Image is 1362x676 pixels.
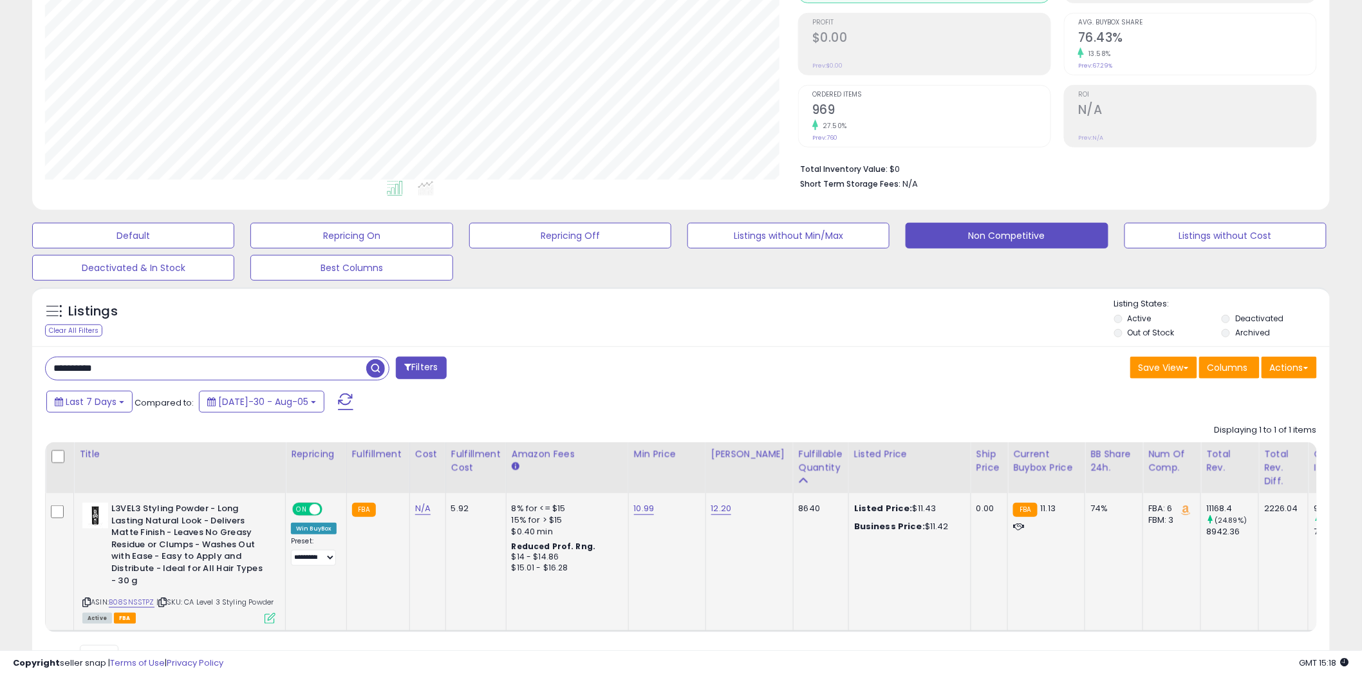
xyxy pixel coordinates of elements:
[1148,447,1195,474] div: Num of Comp.
[1130,357,1197,379] button: Save View
[250,255,452,281] button: Best Columns
[854,502,913,514] b: Listed Price:
[1078,19,1316,26] span: Avg. Buybox Share
[1314,447,1361,474] div: Ordered Items
[82,503,275,623] div: ASIN:
[114,613,136,624] span: FBA
[1128,313,1152,324] label: Active
[1013,503,1037,517] small: FBA
[512,514,619,526] div: 15% for > $15
[1148,503,1191,514] div: FBA: 6
[512,541,596,552] b: Reduced Prof. Rng.
[711,502,732,515] a: 12.20
[1041,502,1056,514] span: 11.13
[1078,134,1103,142] small: Prev: N/A
[1235,327,1270,338] label: Archived
[854,447,966,461] div: Listed Price
[1208,361,1248,374] span: Columns
[82,613,112,624] span: All listings currently available for purchase on Amazon
[1090,447,1137,474] div: BB Share 24h.
[291,523,337,534] div: Win BuyBox
[1078,91,1316,99] span: ROI
[512,503,619,514] div: 8% for <= $15
[1078,102,1316,120] h2: N/A
[1078,30,1316,48] h2: 76.43%
[1199,357,1260,379] button: Columns
[1124,223,1327,249] button: Listings without Cost
[976,447,1002,474] div: Ship Price
[512,526,619,538] div: $0.40 min
[1128,327,1175,338] label: Out of Stock
[976,503,998,514] div: 0.00
[451,447,501,474] div: Fulfillment Cost
[1215,515,1247,525] small: (24.89%)
[1148,514,1191,526] div: FBM: 3
[512,447,623,461] div: Amazon Fees
[812,30,1050,48] h2: $0.00
[68,303,118,321] h5: Listings
[800,160,1307,176] li: $0
[799,503,839,514] div: 8640
[512,563,619,574] div: $15.01 - $16.28
[46,391,133,413] button: Last 7 Days
[818,121,847,131] small: 27.50%
[711,447,788,461] div: [PERSON_NAME]
[1300,657,1349,669] span: 2025-08-13 15:18 GMT
[1206,447,1253,474] div: Total Rev.
[13,657,223,670] div: seller snap | |
[1013,447,1079,474] div: Current Buybox Price
[1084,49,1111,59] small: 13.58%
[812,134,837,142] small: Prev: 760
[512,461,519,473] small: Amazon Fees.
[1264,503,1298,514] div: 2226.04
[199,391,324,413] button: [DATE]-30 - Aug-05
[1262,357,1317,379] button: Actions
[634,502,655,515] a: 10.99
[291,447,341,461] div: Repricing
[32,255,234,281] button: Deactivated & In Stock
[512,552,619,563] div: $14 - $14.86
[902,178,918,190] span: N/A
[167,657,223,669] a: Privacy Policy
[469,223,671,249] button: Repricing Off
[66,395,117,408] span: Last 7 Days
[687,223,890,249] button: Listings without Min/Max
[1206,526,1258,538] div: 8942.36
[812,102,1050,120] h2: 969
[321,504,341,515] span: OFF
[854,521,961,532] div: $11.42
[1264,447,1303,488] div: Total Rev. Diff.
[1078,62,1112,70] small: Prev: 67.29%
[1215,424,1317,437] div: Displaying 1 to 1 of 1 items
[291,537,337,566] div: Preset:
[634,447,700,461] div: Min Price
[352,447,404,461] div: Fulfillment
[1235,313,1283,324] label: Deactivated
[451,503,496,514] div: 5.92
[799,447,843,474] div: Fulfillable Quantity
[415,447,440,461] div: Cost
[156,597,274,607] span: | SKU: CA Level 3 Styling Powder
[812,19,1050,26] span: Profit
[854,503,961,514] div: $11.43
[109,597,154,608] a: B08SNSSTPZ
[218,395,308,408] span: [DATE]-30 - Aug-05
[110,657,165,669] a: Terms of Use
[1206,503,1258,514] div: 11168.4
[32,223,234,249] button: Default
[111,503,268,590] b: L3VEL3 Styling Powder - Long Lasting Natural Look - Delivers Matte Finish - Leaves No Greasy Resi...
[13,657,60,669] strong: Copyright
[854,520,925,532] b: Business Price:
[1114,298,1330,310] p: Listing States:
[812,91,1050,99] span: Ordered Items
[396,357,446,379] button: Filters
[294,504,310,515] span: ON
[45,324,102,337] div: Clear All Filters
[415,502,431,515] a: N/A
[135,397,194,409] span: Compared to:
[800,178,900,189] b: Short Term Storage Fees:
[906,223,1108,249] button: Non Competitive
[800,164,888,174] b: Total Inventory Value:
[79,447,280,461] div: Title
[1090,503,1133,514] div: 74%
